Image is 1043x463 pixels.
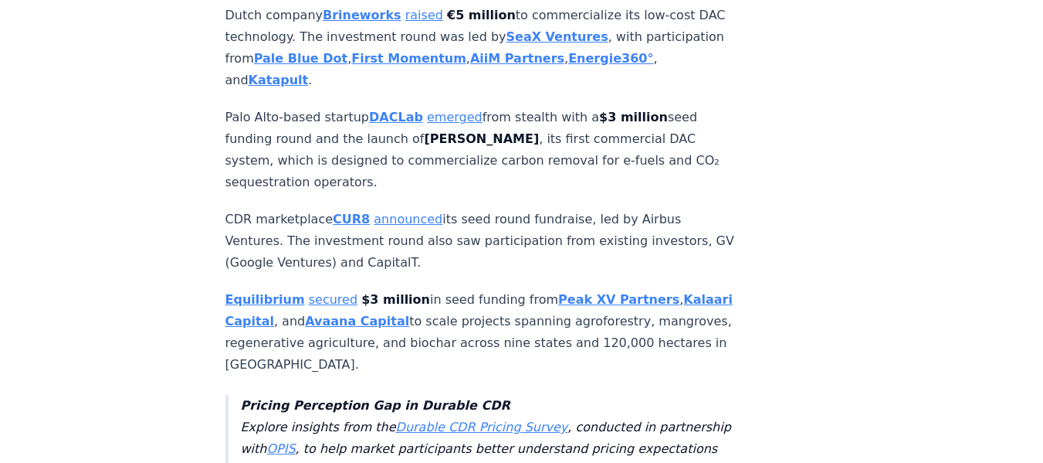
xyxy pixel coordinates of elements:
[361,292,430,307] strong: $3 million
[225,289,737,376] p: in seed funding from , , and to scale projects spanning agroforestry, mangroves, regenerative agr...
[427,110,483,124] a: emerged
[405,8,443,22] a: raised
[396,420,568,434] a: Durable CDR Pricing Survey
[351,51,466,66] a: First Momentum
[241,398,510,413] strong: Pricing Perception Gap in Durable CDR
[249,73,309,87] a: Katapult
[323,8,401,22] a: Brineworks
[470,51,564,66] a: AiiM Partners
[225,292,733,329] a: Kalaari Capital
[305,314,409,329] a: Avaana Capital
[374,212,442,226] a: announced
[599,110,668,124] strong: $3 million
[506,29,608,44] a: SeaX Ventures
[333,212,370,226] a: CUR8
[266,441,295,456] a: OPIS
[225,209,737,274] p: CDR marketplace its seed round fundraise, led by Airbus Ventures. The investment round also saw p...
[447,8,516,22] strong: €5 million
[225,5,737,91] p: Dutch company to commercialize its low-cost DAC technology. The investment round was led by , wit...
[424,131,539,146] strong: [PERSON_NAME]
[225,292,305,307] a: Equilibrium
[309,292,357,307] a: secured
[558,292,679,307] a: Peak XV Partners
[369,110,423,124] a: DACLab
[254,51,347,66] a: Pale Blue Dot
[225,107,737,193] p: Palo Alto-based startup from stealth with a seed funding round and the launch of , its first comm...
[568,51,653,66] a: Energie360°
